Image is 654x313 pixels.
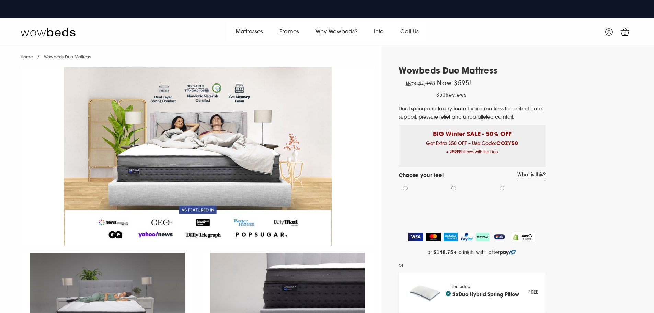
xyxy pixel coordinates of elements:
[460,233,473,241] img: PayPal Logo
[399,247,546,258] a: or $148.75 a fortnight with
[622,30,629,37] span: 0
[476,233,490,241] img: AfterPay Logo
[434,249,453,255] strong: $148.75
[399,107,543,120] span: Dual spring and luxury foam hybrid mattress for perfect back support, pressure relief and unparal...
[454,249,485,255] span: a fortnight with
[444,233,458,241] img: American Express Logo
[528,288,538,297] div: FREE
[366,22,392,42] a: Info
[428,249,432,255] span: or
[616,23,633,41] a: 0
[405,81,435,87] em: Was $1,190
[446,93,467,98] span: Reviews
[452,284,519,301] div: Included
[404,141,540,157] span: Get Extra $50 OFF – Use Code:
[496,141,518,146] b: COZY50
[426,233,441,241] img: MasterCard Logo
[307,22,366,42] a: Why Wowbeds?
[404,148,540,157] span: + 2 Pillows with the Duo
[452,150,461,154] b: FREE
[392,22,427,42] a: Call Us
[399,67,546,77] h1: Wowbeds Duo Mattress
[21,46,91,64] nav: breadcrumbs
[21,27,76,37] img: Wow Beds Logo
[271,22,307,42] a: Frames
[459,292,519,298] a: Duo Hybrid Spring Pillow
[399,172,444,180] h4: Choose your feel
[436,93,446,98] span: 350
[44,55,91,59] span: Wowbeds Duo Mattress
[408,233,423,241] img: Visa Logo
[437,81,471,87] span: Now $595!
[511,232,535,242] img: Shopify secure badge
[406,280,446,306] img: pillow_140x.png
[446,291,519,298] h4: 2x
[227,22,271,42] a: Mattresses
[404,125,540,139] p: BIG Winter SALE - 50% OFF
[517,172,546,180] a: What is this?
[399,261,404,270] span: or
[492,233,507,241] img: ZipPay Logo
[37,55,39,59] span: /
[21,55,33,59] a: Home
